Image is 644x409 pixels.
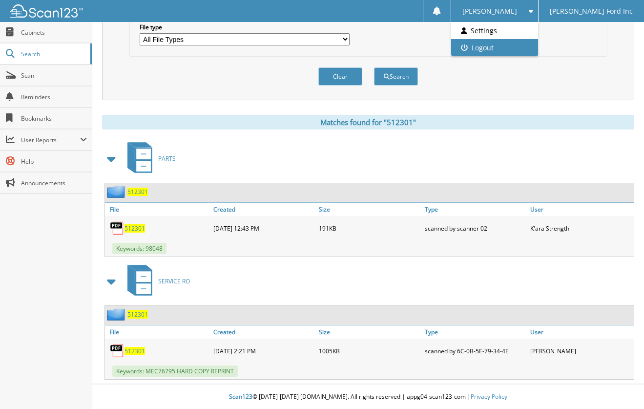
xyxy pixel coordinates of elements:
div: 191KB [316,218,422,238]
span: Keywords: 98048 [112,243,166,254]
a: File [105,203,211,216]
span: Bookmarks [21,114,87,123]
span: Help [21,157,87,166]
a: Created [211,325,317,339]
div: [DATE] 2:21 PM [211,341,317,361]
div: scanned by scanner 02 [422,218,528,238]
a: SERVICE RO [122,262,190,301]
a: Type [422,203,528,216]
button: Search [374,67,418,86]
a: File [105,325,211,339]
a: PARTS [122,139,176,178]
div: © [DATE]-[DATE] [DOMAIN_NAME]. All rights reserved | appg04-scan123-com | [92,385,644,409]
a: User [528,203,634,216]
img: PDF.png [110,221,125,236]
a: 512301 [125,224,145,233]
a: Size [316,203,422,216]
a: Logout [451,39,538,56]
a: 512301 [127,310,148,319]
span: Announcements [21,179,87,187]
div: scanned by 6C-0B-5E-79-34-4E [422,341,528,361]
div: 1005KB [316,341,422,361]
span: Scan123 [229,392,252,401]
button: Clear [318,67,362,86]
iframe: Chat Widget [595,362,644,409]
span: SERVICE RO [158,277,190,285]
a: Created [211,203,317,216]
span: Cabinets [21,28,87,37]
a: Privacy Policy [471,392,507,401]
span: Scan [21,71,87,80]
a: 512301 [125,347,145,355]
span: [PERSON_NAME] Ford Inc [550,8,633,14]
span: Reminders [21,93,87,101]
label: File type [140,23,350,31]
div: Matches found for "512301" [102,115,634,129]
img: scan123-logo-white.svg [10,4,83,18]
span: PARTS [158,154,176,163]
span: Keywords: MEC76795 HARD COPY REPRINT [112,366,238,377]
img: PDF.png [110,344,125,358]
div: [PERSON_NAME] [528,341,634,361]
span: Search [21,50,85,58]
span: [PERSON_NAME] [462,8,517,14]
a: Type [422,325,528,339]
div: [DATE] 12:43 PM [211,218,317,238]
div: K'ara Strength [528,218,634,238]
a: Settings [451,22,538,39]
img: folder2.png [107,308,127,321]
img: folder2.png [107,186,127,198]
a: 512301 [127,188,148,196]
span: User Reports [21,136,80,144]
a: User [528,325,634,339]
a: Size [316,325,422,339]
